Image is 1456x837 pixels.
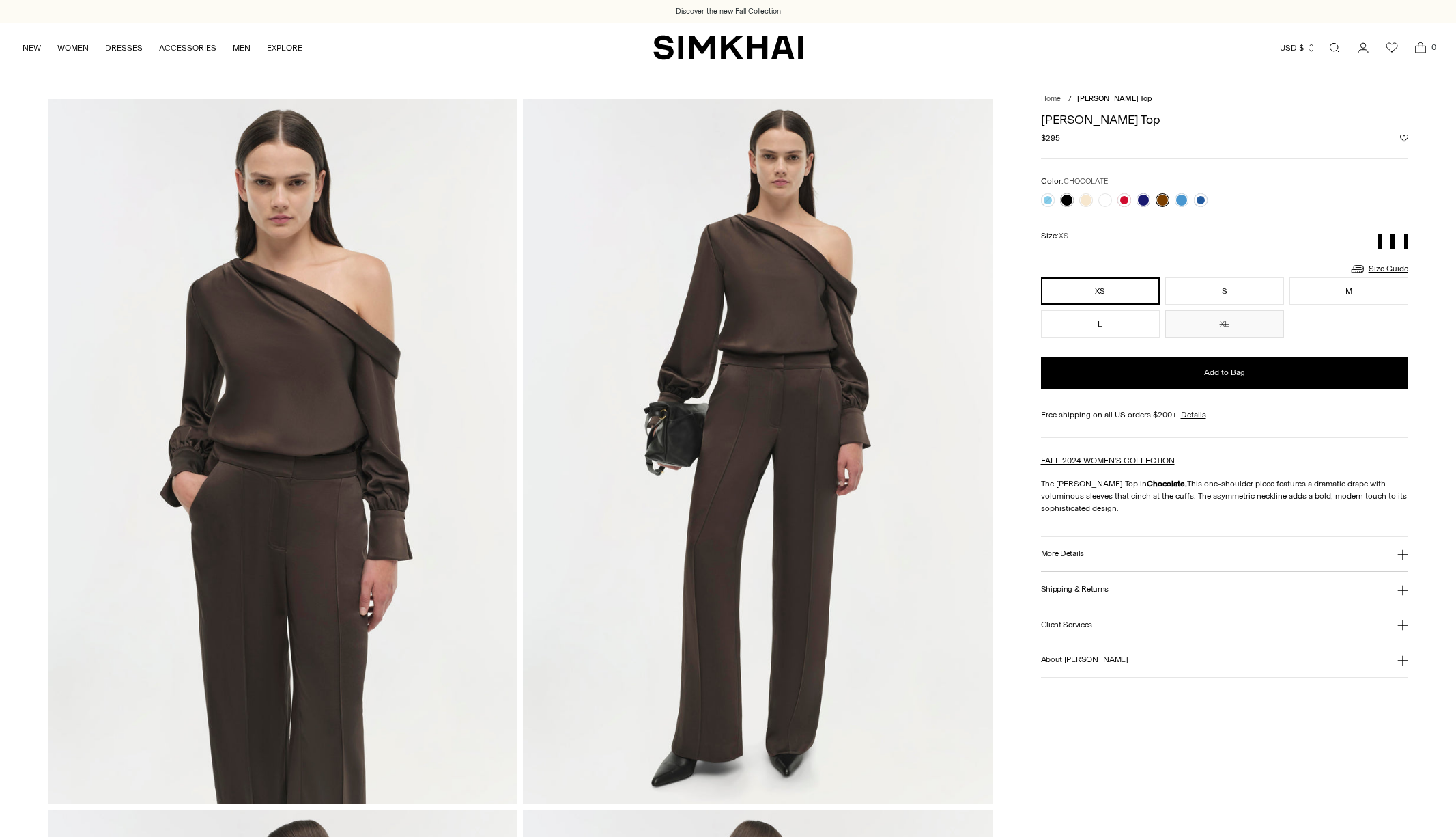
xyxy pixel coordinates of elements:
[233,33,251,63] a: MEN
[1041,113,1408,126] h1: [PERSON_NAME] Top
[1041,620,1093,629] h3: Client Services
[1321,34,1348,61] a: Open search modal
[1041,230,1068,243] label: Size:
[1041,478,1408,514] p: The [PERSON_NAME] Top in This one-shoulder piece features a dramatic drape with voluminous sleeve...
[1041,456,1175,465] a: FALL 2024 WOMEN'S COLLECTION
[1165,277,1284,305] button: S
[1041,277,1160,305] button: XS
[1165,310,1284,338] button: XL
[1427,41,1440,53] span: 0
[1350,34,1377,61] a: Go to the account page
[676,6,781,17] a: Discover the new Fall Collection
[48,99,517,804] img: Alice Top
[1041,572,1408,607] button: Shipping & Returns
[1041,310,1160,338] button: L
[1041,132,1060,144] span: $295
[267,33,302,63] a: EXPLORE
[1041,175,1108,188] label: Color:
[57,33,89,63] a: WOMEN
[1041,409,1408,421] div: Free shipping on all US orders $200+
[1041,585,1109,594] h3: Shipping & Returns
[1378,34,1405,61] a: Wishlist
[523,99,993,804] img: Alice Top
[1041,655,1128,664] h3: About [PERSON_NAME]
[1041,549,1084,558] h3: More Details
[159,33,216,63] a: ACCESSORIES
[1041,357,1408,389] button: Add to Bag
[1041,642,1408,677] button: About [PERSON_NAME]
[1041,607,1408,642] button: Client Services
[1204,367,1245,379] span: Add to Bag
[1064,177,1108,186] span: CHOCOLATE
[653,34,803,61] a: SIMKHAI
[1407,34,1434,61] a: Open cart modal
[1181,409,1206,421] a: Details
[23,33,41,63] a: NEW
[1077,94,1152,103] span: [PERSON_NAME] Top
[1400,134,1408,142] button: Add to Wishlist
[1059,232,1068,241] span: XS
[1280,33,1316,63] button: USD $
[1350,260,1408,277] a: Size Guide
[1041,94,1061,103] a: Home
[1068,94,1072,105] div: /
[1041,94,1408,105] nav: breadcrumbs
[105,33,143,63] a: DRESSES
[1147,479,1187,489] strong: Chocolate.
[1289,277,1408,305] button: M
[1041,537,1408,572] button: More Details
